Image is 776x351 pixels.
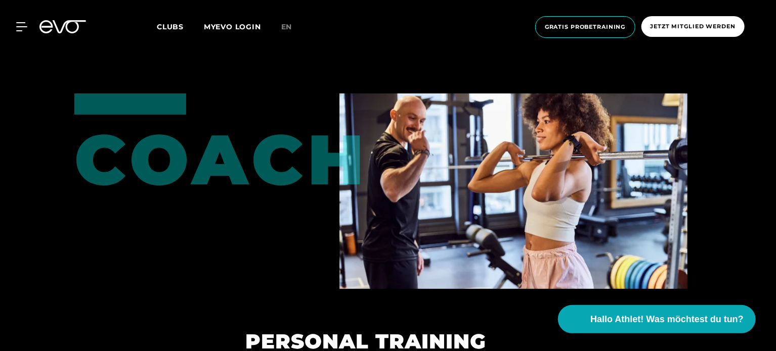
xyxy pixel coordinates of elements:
[590,313,744,326] span: Hallo Athlet! Was möchtest du tun?
[545,23,626,31] span: Gratis Probetraining
[74,93,158,194] div: COACH
[157,22,184,31] span: Clubs
[532,16,638,38] a: Gratis Probetraining
[638,16,748,38] a: Jetzt Mitglied werden
[558,305,756,333] button: Hallo Athlet! Was möchtest du tun?
[281,22,292,31] span: en
[157,22,204,31] a: Clubs
[651,22,736,31] span: Jetzt Mitglied werden
[204,22,261,31] a: MYEVO LOGIN
[339,93,687,289] img: PERSONAL TRAINING
[281,21,305,33] a: en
